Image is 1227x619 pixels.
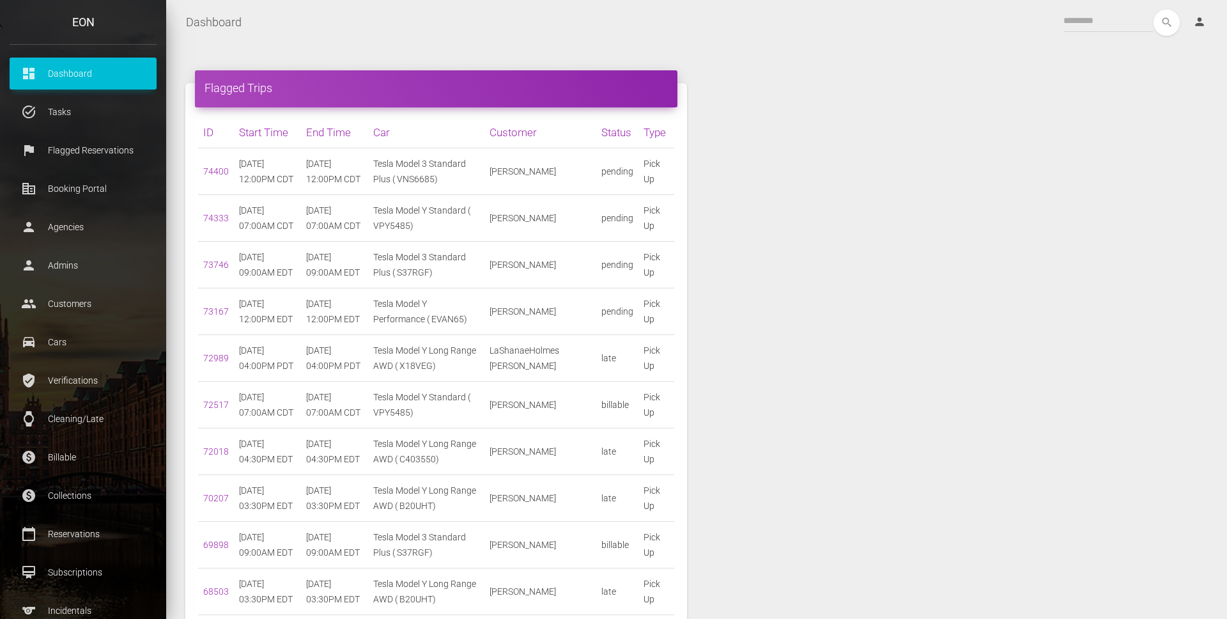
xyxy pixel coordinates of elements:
td: [DATE] 04:00PM PDT [234,335,301,382]
td: Pick Up [638,335,674,382]
td: [DATE] 04:30PM EDT [301,428,368,475]
td: Pick Up [638,522,674,568]
td: Tesla Model 3 Standard Plus ( VNS6685) [368,148,485,195]
td: late [596,568,638,615]
p: Billable [19,448,147,467]
a: person [1184,10,1217,35]
a: person Agencies [10,211,157,243]
td: Tesla Model Y Performance ( EVAN65) [368,288,485,335]
td: [DATE] 03:30PM EDT [301,568,368,615]
a: drive_eta Cars [10,326,157,358]
td: billable [596,522,638,568]
th: Customer [484,117,596,148]
a: 72989 [203,353,229,363]
a: paid Billable [10,441,157,473]
a: dashboard Dashboard [10,58,157,90]
a: 68503 [203,586,229,597]
td: [DATE] 07:00AM CDT [234,382,301,428]
a: task_alt Tasks [10,96,157,128]
td: late [596,428,638,475]
td: [PERSON_NAME] [484,475,596,522]
td: LaShanaeHolmes [PERSON_NAME] [484,335,596,382]
th: Car [368,117,485,148]
a: card_membership Subscriptions [10,556,157,588]
a: 74400 [203,166,229,176]
a: watch Cleaning/Late [10,403,157,435]
td: billable [596,382,638,428]
a: paid Collections [10,480,157,512]
td: [DATE] 09:00AM EDT [234,242,301,288]
td: Pick Up [638,288,674,335]
td: Pick Up [638,428,674,475]
td: [DATE] 04:30PM EDT [234,428,301,475]
p: Agencies [19,217,147,237]
td: Pick Up [638,475,674,522]
a: person Admins [10,249,157,281]
td: pending [596,195,638,242]
td: pending [596,242,638,288]
td: Pick Up [638,195,674,242]
td: [DATE] 09:00AM EDT [234,522,301,568]
th: ID [198,117,234,148]
td: [PERSON_NAME] [484,382,596,428]
td: [DATE] 03:30PM EDT [234,475,301,522]
td: Pick Up [638,568,674,615]
a: 73167 [203,306,229,317]
a: flag Flagged Reservations [10,134,157,166]
td: Tesla Model Y Standard ( VPY5485) [368,382,485,428]
td: [DATE] 04:00PM PDT [301,335,368,382]
p: Booking Portal [19,179,147,198]
td: [DATE] 03:30PM EDT [234,568,301,615]
a: 73746 [203,260,229,270]
p: Collections [19,486,147,505]
a: calendar_today Reservations [10,518,157,550]
td: [PERSON_NAME] [484,428,596,475]
a: 72517 [203,400,229,410]
td: [PERSON_NAME] [484,242,596,288]
p: Cars [19,333,147,352]
a: Dashboard [186,6,242,38]
a: corporate_fare Booking Portal [10,173,157,205]
td: [PERSON_NAME] [484,522,596,568]
td: Tesla Model Y Standard ( VPY5485) [368,195,485,242]
th: Type [638,117,674,148]
td: Tesla Model Y Long Range AWD ( C403550) [368,428,485,475]
td: Tesla Model Y Long Range AWD ( B20UHT) [368,568,485,615]
p: Admins [19,256,147,275]
td: [DATE] 03:30PM EDT [301,475,368,522]
td: Tesla Model Y Long Range AWD ( X18VEG) [368,335,485,382]
p: Customers [19,294,147,313]
td: [PERSON_NAME] [484,195,596,242]
p: Verifications [19,371,147,390]
td: [DATE] 09:00AM EDT [301,522,368,568]
h4: Flagged Trips [204,80,668,96]
p: Cleaning/Late [19,409,147,428]
td: Tesla Model Y Long Range AWD ( B20UHT) [368,475,485,522]
i: person [1193,15,1206,28]
td: Pick Up [638,382,674,428]
td: [DATE] 12:00PM EDT [301,288,368,335]
a: verified_user Verifications [10,364,157,396]
td: Pick Up [638,242,674,288]
td: [DATE] 07:00AM CDT [301,382,368,428]
th: Status [596,117,638,148]
td: Tesla Model 3 Standard Plus ( S37RGF) [368,522,485,568]
td: pending [596,148,638,195]
p: Subscriptions [19,563,147,582]
td: [DATE] 12:00PM CDT [234,148,301,195]
td: late [596,475,638,522]
td: [DATE] 07:00AM CDT [301,195,368,242]
th: End Time [301,117,368,148]
p: Tasks [19,102,147,121]
td: Pick Up [638,148,674,195]
a: people Customers [10,288,157,320]
a: 74333 [203,213,229,223]
td: [DATE] 12:00PM CDT [301,148,368,195]
td: [DATE] 09:00AM EDT [301,242,368,288]
a: 70207 [203,493,229,503]
button: search [1154,10,1180,36]
td: [PERSON_NAME] [484,288,596,335]
td: [DATE] 07:00AM CDT [234,195,301,242]
td: pending [596,288,638,335]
